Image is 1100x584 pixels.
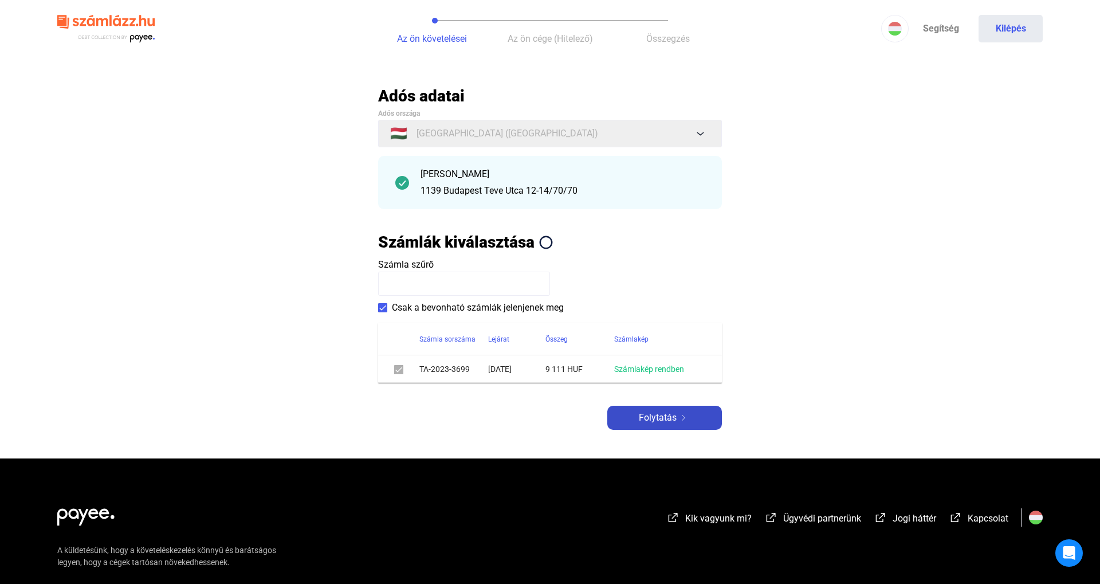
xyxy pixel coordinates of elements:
span: Az ön cége (Hitelező) [508,33,593,44]
h2: Számlák kiválasztása [378,232,535,252]
img: external-link-white [949,512,962,523]
span: Kik vagyunk mi? [685,513,752,524]
span: Kapcsolat [968,513,1008,524]
button: Folytatásarrow-right-white [607,406,722,430]
span: 🇭🇺 [390,127,407,140]
span: Jogi háttér [893,513,936,524]
a: Segítség [909,15,973,42]
button: 🇭🇺[GEOGRAPHIC_DATA] ([GEOGRAPHIC_DATA]) [378,120,722,147]
img: checkmark-darker-green-circle [395,176,409,190]
h2: Adós adatai [378,86,722,106]
td: [DATE] [488,355,545,383]
img: HU.svg [1029,511,1043,524]
span: Adós országa [378,109,420,117]
img: white-payee-white-dot.svg [57,502,115,526]
a: external-link-whiteÜgyvédi partnerünk [764,515,861,526]
span: Ügyvédi partnerünk [783,513,861,524]
div: Számlakép [614,332,708,346]
a: Számlakép rendben [614,364,684,374]
div: Open Intercom Messenger [1055,539,1083,567]
div: Összeg [545,332,568,346]
div: Számlakép [614,332,649,346]
a: external-link-whiteKik vagyunk mi? [666,515,752,526]
img: HU [888,22,902,36]
div: Lejárat [488,332,509,346]
div: Lejárat [488,332,545,346]
td: 9 111 HUF [545,355,614,383]
img: arrow-right-white [677,415,690,421]
a: external-link-whiteKapcsolat [949,515,1008,526]
span: Folytatás [639,411,677,425]
span: Számla szűrő [378,259,434,270]
span: Az ön követelései [397,33,467,44]
span: [GEOGRAPHIC_DATA] ([GEOGRAPHIC_DATA]) [417,127,598,140]
td: TA-2023-3699 [419,355,488,383]
img: external-link-white [874,512,887,523]
div: Számla sorszáma [419,332,488,346]
img: external-link-white [764,512,778,523]
span: Összegzés [646,33,690,44]
div: 1139 Budapest Teve Utca 12-14/70/70 [421,184,705,198]
div: Összeg [545,332,614,346]
button: Kilépés [979,15,1043,42]
a: external-link-whiteJogi háttér [874,515,936,526]
button: HU [881,15,909,42]
img: szamlazzhu-logo [57,10,155,48]
span: Csak a bevonható számlák jelenjenek meg [392,301,564,315]
div: Számla sorszáma [419,332,476,346]
div: [PERSON_NAME] [421,167,705,181]
img: external-link-white [666,512,680,523]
